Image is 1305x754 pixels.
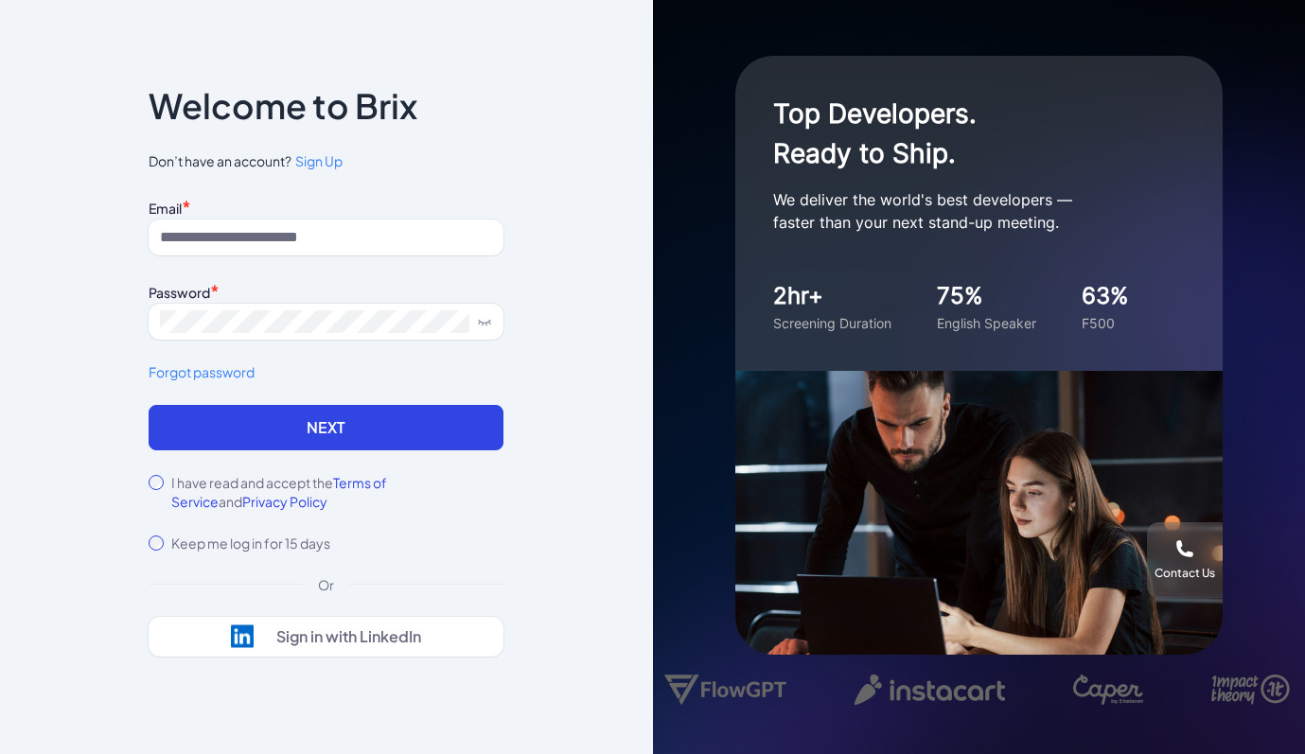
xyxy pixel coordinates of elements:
span: Don’t have an account? [149,151,503,171]
div: F500 [1082,313,1129,333]
a: Forgot password [149,362,503,382]
label: Password [149,284,210,301]
div: Contact Us [1155,566,1215,581]
label: I have read and accept the and [171,473,503,511]
p: Welcome to Brix [149,91,417,121]
div: Screening Duration [773,313,891,333]
div: 2hr+ [773,279,891,313]
div: 63% [1082,279,1129,313]
span: Sign Up [295,152,343,169]
div: English Speaker [937,313,1036,333]
div: 75% [937,279,1036,313]
button: Sign in with LinkedIn [149,617,503,657]
span: Terms of Service [171,474,387,510]
h1: Top Developers. Ready to Ship. [773,94,1152,173]
span: Privacy Policy [242,493,327,510]
button: Contact Us [1147,522,1223,598]
div: Sign in with LinkedIn [276,627,421,646]
label: Email [149,200,182,217]
div: Or [303,575,349,594]
a: Sign Up [291,151,343,171]
p: We deliver the world's best developers — faster than your next stand-up meeting. [773,188,1152,234]
label: Keep me log in for 15 days [171,534,330,552]
button: Next [149,405,503,450]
